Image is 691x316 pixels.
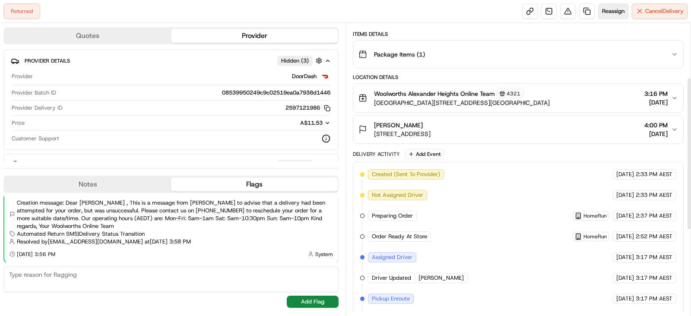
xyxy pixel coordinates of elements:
button: A$11.53 [254,119,330,127]
button: [PERSON_NAME][STREET_ADDRESS]4:00 PM[DATE] [353,116,683,143]
button: Add Flag [287,296,339,308]
button: Notes [4,177,171,191]
span: [DATE] [616,253,634,261]
span: Order Ready At Store [372,233,427,240]
span: Assigned Driver [372,253,412,261]
span: Provider Delivery ID [12,104,63,112]
span: [DATE] [616,191,634,199]
span: Provider Batch ID [12,89,56,97]
span: 4321 [507,90,520,97]
span: 4:00 PM [644,121,668,130]
span: Created (Sent To Provider) [372,171,440,178]
span: [PERSON_NAME] [418,274,464,282]
span: [DATE] [644,98,668,107]
span: Hidden ( 3 ) [281,57,309,65]
button: Package Items (1) [353,41,683,68]
span: Creation message: Dear [PERSON_NAME] , This is a message from [PERSON_NAME] to advise that a deli... [17,199,333,230]
span: [DATE] [616,212,634,220]
span: HomeRun [583,212,607,219]
span: Hidden ( 8 ) [281,161,309,169]
span: 2:33 PM AEST [636,191,672,199]
button: Provider [171,29,338,43]
span: Reassign [602,7,624,15]
span: 08539950249c9c02519ea0a7938d1446 [222,89,330,97]
span: Preparing Order [372,212,413,220]
button: Provider DetailsHidden (3) [11,54,331,68]
span: 2:37 PM AEST [636,212,672,220]
span: [DATE] [616,274,634,282]
button: Quotes [4,29,171,43]
button: Hidden (8) [277,159,324,170]
button: CancelDelivery [632,3,688,19]
span: [STREET_ADDRESS] [374,130,431,138]
span: 2:52 PM AEST [636,233,672,240]
span: Woolworths Alexander Heights Online Team [374,89,495,98]
span: DoorDash [292,73,317,80]
div: Delivery Activity [353,151,400,158]
img: doordash_logo_v2.png [320,71,330,82]
button: Flags [171,177,338,191]
span: [DATE] 3:56 PM [17,251,55,258]
button: Hidden (3) [277,55,324,66]
button: Woolworths Alexander Heights Online Team4321[GEOGRAPHIC_DATA][STREET_ADDRESS][GEOGRAPHIC_DATA]3:1... [353,84,683,112]
button: Reassign [598,3,628,19]
button: 2597121986 [285,104,330,112]
span: [DATE] [616,295,634,303]
span: [DATE] [616,171,634,178]
span: at [DATE] 3:58 PM [145,238,191,246]
span: Not Assigned Driver [372,191,423,199]
span: HomeRun [583,233,607,240]
span: 3:17 PM AEST [636,295,672,303]
span: [DATE] [644,130,668,138]
span: 3:17 PM AEST [636,274,672,282]
span: Customer Support [12,135,59,142]
span: Automated Return SMS | Delivery Status Transition [17,230,145,238]
span: 3:17 PM AEST [636,253,672,261]
span: Provider Details [25,57,70,64]
button: Hidden (8) [11,158,331,172]
span: A$11.53 [300,119,323,126]
span: Cancel Delivery [645,7,684,15]
div: Location Details [353,74,684,81]
div: Items Details [353,31,684,38]
span: Price [12,119,25,127]
span: Provider [12,73,33,80]
span: Driver Updated [372,274,411,282]
span: [GEOGRAPHIC_DATA][STREET_ADDRESS][GEOGRAPHIC_DATA] [374,98,550,107]
span: 3:16 PM [644,89,668,98]
span: Package Items ( 1 ) [374,50,425,59]
span: Pickup Enroute [372,295,410,303]
span: System [315,251,333,258]
span: 2:33 PM AEST [636,171,672,178]
button: Add Event [405,149,444,159]
span: Resolved by [EMAIL_ADDRESS][DOMAIN_NAME] [17,238,143,246]
span: [DATE] [616,233,634,240]
span: [PERSON_NAME] [374,121,423,130]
